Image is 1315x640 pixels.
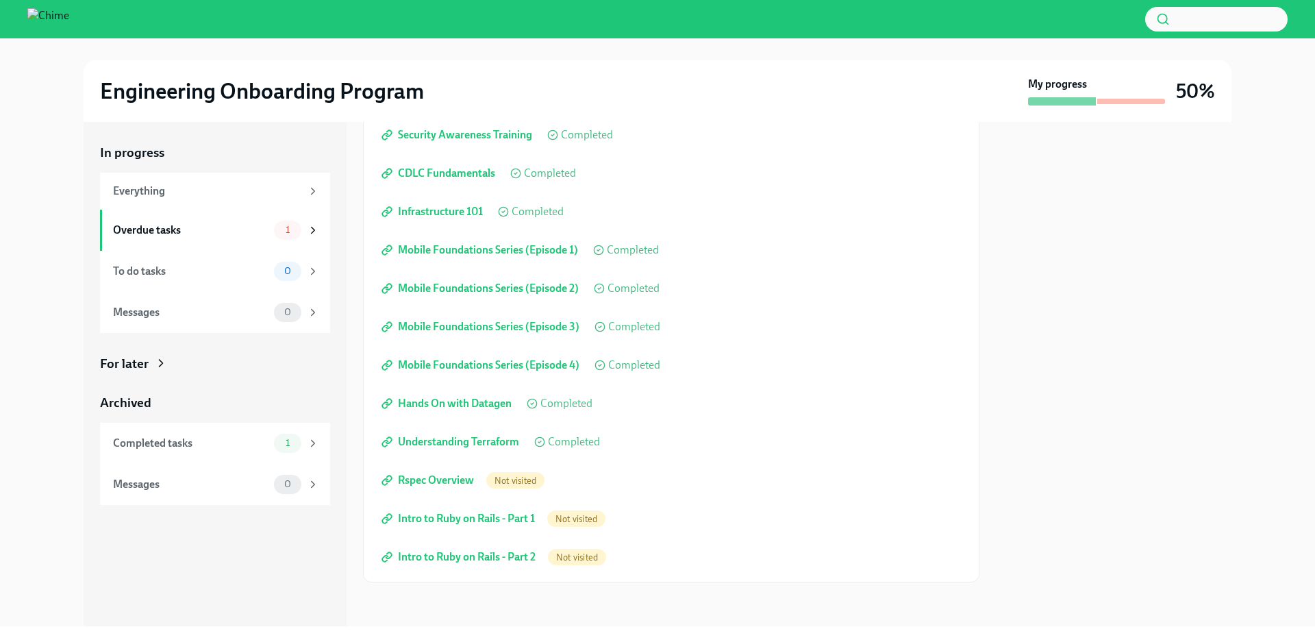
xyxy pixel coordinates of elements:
[100,210,330,251] a: Overdue tasks1
[100,355,149,373] div: For later
[561,130,613,140] span: Completed
[375,160,505,187] a: CDLC Fundamentals
[375,505,544,532] a: Intro to Ruby on Rails - Part 1
[113,305,268,320] div: Messages
[608,321,660,332] span: Completed
[540,398,592,409] span: Completed
[384,435,519,449] span: Understanding Terraform
[1176,79,1215,103] h3: 50%
[276,479,299,489] span: 0
[548,552,606,563] span: Not visited
[384,205,483,219] span: Infrastructure 101
[607,245,659,256] span: Completed
[547,514,605,524] span: Not visited
[384,320,579,334] span: Mobile Foundations Series (Episode 3)
[384,473,474,487] span: Rspec Overview
[100,173,330,210] a: Everything
[100,251,330,292] a: To do tasks0
[100,77,424,105] h2: Engineering Onboarding Program
[608,360,660,371] span: Completed
[524,168,576,179] span: Completed
[276,307,299,317] span: 0
[100,464,330,505] a: Messages0
[1028,77,1087,92] strong: My progress
[384,128,532,142] span: Security Awareness Training
[375,467,484,494] a: Rspec Overview
[113,223,268,238] div: Overdue tasks
[512,206,564,217] span: Completed
[384,282,579,295] span: Mobile Foundations Series (Episode 2)
[100,394,330,412] a: Archived
[277,225,298,235] span: 1
[100,144,330,162] a: In progress
[375,543,545,571] a: Intro to Ruby on Rails - Part 2
[548,436,600,447] span: Completed
[375,352,589,379] a: Mobile Foundations Series (Episode 4)
[100,355,330,373] a: For later
[113,477,268,492] div: Messages
[375,275,588,302] a: Mobile Foundations Series (Episode 2)
[375,121,542,149] a: Security Awareness Training
[375,236,588,264] a: Mobile Foundations Series (Episode 1)
[113,184,301,199] div: Everything
[384,243,578,257] span: Mobile Foundations Series (Episode 1)
[100,292,330,333] a: Messages0
[277,438,298,448] span: 1
[375,198,492,225] a: Infrastructure 101
[486,476,544,486] span: Not visited
[27,8,69,30] img: Chime
[100,423,330,464] a: Completed tasks1
[384,358,579,372] span: Mobile Foundations Series (Episode 4)
[276,266,299,276] span: 0
[384,167,495,180] span: CDLC Fundamentals
[375,428,529,456] a: Understanding Terraform
[384,512,535,526] span: Intro to Ruby on Rails - Part 1
[113,264,268,279] div: To do tasks
[375,390,521,417] a: Hands On with Datagen
[113,436,268,451] div: Completed tasks
[384,550,536,564] span: Intro to Ruby on Rails - Part 2
[608,283,660,294] span: Completed
[375,313,589,341] a: Mobile Foundations Series (Episode 3)
[384,397,512,410] span: Hands On with Datagen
